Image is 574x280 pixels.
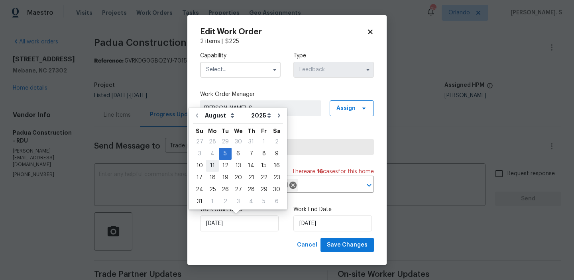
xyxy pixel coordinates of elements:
div: 15 [258,160,270,171]
div: Wed Jul 30 2025 [232,136,245,148]
button: Save Changes [320,238,374,253]
div: Sun Aug 17 2025 [193,172,206,184]
abbr: Tuesday [222,128,229,134]
div: 6 [270,196,283,207]
div: 1 [258,136,270,147]
div: 29 [258,184,270,195]
div: 6 [232,148,245,159]
div: Sun Aug 10 2025 [193,160,206,172]
abbr: Saturday [273,128,281,134]
div: Sat Aug 16 2025 [270,160,283,172]
div: Mon Sep 01 2025 [206,196,219,208]
div: 21 [245,172,258,183]
div: 30 [232,136,245,147]
label: Work End Date [293,206,374,213]
div: Fri Aug 01 2025 [258,136,270,148]
button: Show options [363,65,373,74]
span: There are case s for this home [292,168,374,176]
button: Go to previous month [191,108,203,123]
div: 24 [193,184,206,195]
div: Fri Sep 05 2025 [258,196,270,208]
div: 4 [206,148,219,159]
abbr: Thursday [248,128,255,134]
div: 29 [219,136,232,147]
div: Sun Aug 24 2025 [193,184,206,196]
div: 8 [258,148,270,159]
div: 10 [193,160,206,171]
div: Mon Jul 28 2025 [206,136,219,148]
span: Padua Construction - RDU [207,143,367,151]
div: 23 [270,172,283,183]
div: Thu Aug 07 2025 [245,148,258,160]
label: Work Order Manager [200,90,374,98]
div: Thu Aug 14 2025 [245,160,258,172]
div: 7 [245,148,258,159]
label: Type [293,52,374,60]
div: Thu Aug 28 2025 [245,184,258,196]
div: 5 [258,196,270,207]
div: Tue Aug 05 2025 [219,148,232,160]
div: Tue Aug 26 2025 [219,184,232,196]
div: 2 items | [200,37,374,45]
div: 27 [193,136,206,147]
div: 28 [245,184,258,195]
abbr: Friday [261,128,267,134]
div: 2 [270,136,283,147]
div: Sun Jul 27 2025 [193,136,206,148]
div: 28 [206,136,219,147]
div: 2 [219,196,232,207]
div: Sat Aug 09 2025 [270,148,283,160]
div: Tue Jul 29 2025 [219,136,232,148]
div: Mon Aug 11 2025 [206,160,219,172]
span: $ 225 [225,39,239,44]
div: 19 [219,172,232,183]
div: Wed Sep 03 2025 [232,196,245,208]
div: 18 [206,172,219,183]
div: 9 [270,148,283,159]
label: Trade Partner [200,129,374,137]
div: 27 [232,184,245,195]
button: Show options [270,65,279,74]
div: 31 [193,196,206,207]
div: 25 [206,184,219,195]
div: 13 [232,160,245,171]
div: Thu Jul 31 2025 [245,136,258,148]
div: Sat Aug 30 2025 [270,184,283,196]
div: Tue Aug 12 2025 [219,160,232,172]
div: Sat Aug 23 2025 [270,172,283,184]
button: Cancel [294,238,320,253]
div: Sun Aug 03 2025 [193,148,206,160]
div: 3 [232,196,245,207]
input: M/D/YYYY [293,215,372,231]
div: 20 [232,172,245,183]
div: 26 [219,184,232,195]
div: 16 [270,160,283,171]
span: Save Changes [327,240,368,250]
div: Wed Aug 20 2025 [232,172,245,184]
div: Tue Aug 19 2025 [219,172,232,184]
button: Go to next month [273,108,285,123]
div: Sat Aug 02 2025 [270,136,283,148]
button: Open [364,180,375,191]
div: Mon Aug 25 2025 [206,184,219,196]
div: Mon Aug 04 2025 [206,148,219,160]
div: 1 [206,196,219,207]
abbr: Monday [208,128,217,134]
div: 3 [193,148,206,159]
div: 5 [219,148,232,159]
h2: Edit Work Order [200,28,367,36]
div: 30 [270,184,283,195]
input: Select... [200,62,281,78]
div: 14 [245,160,258,171]
div: Mon Aug 18 2025 [206,172,219,184]
input: Select... [293,62,374,78]
div: Sun Aug 31 2025 [193,196,206,208]
abbr: Sunday [196,128,203,134]
div: 17 [193,172,206,183]
div: 31 [245,136,258,147]
span: [PERSON_NAME]. S [204,104,317,112]
div: Wed Aug 13 2025 [232,160,245,172]
select: Month [203,110,249,121]
div: 22 [258,172,270,183]
div: Wed Aug 06 2025 [232,148,245,160]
